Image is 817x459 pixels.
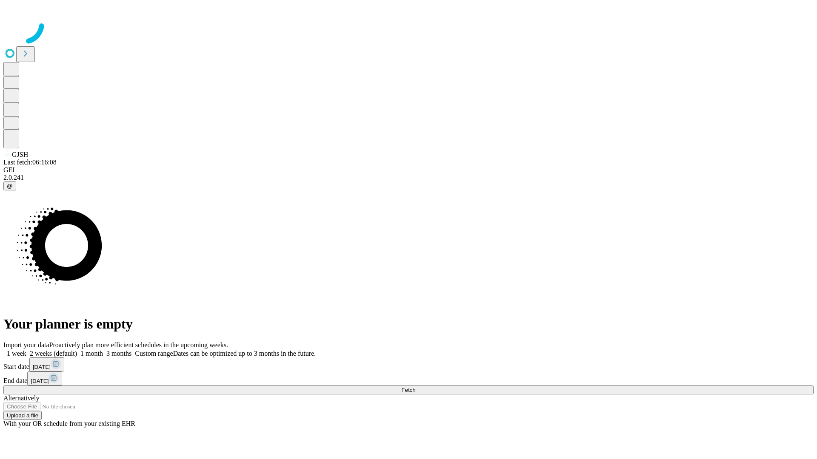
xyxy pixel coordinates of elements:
[3,371,814,385] div: End date
[80,350,103,357] span: 1 month
[3,357,814,371] div: Start date
[3,181,16,190] button: @
[31,378,49,384] span: [DATE]
[7,183,13,189] span: @
[3,316,814,332] h1: Your planner is empty
[27,371,62,385] button: [DATE]
[401,387,415,393] span: Fetch
[3,341,49,348] span: Import your data
[7,350,26,357] span: 1 week
[3,159,57,166] span: Last fetch: 06:16:08
[33,364,51,370] span: [DATE]
[3,394,39,402] span: Alternatively
[3,166,814,174] div: GEI
[3,174,814,181] div: 2.0.241
[173,350,316,357] span: Dates can be optimized up to 3 months in the future.
[29,357,64,371] button: [DATE]
[12,151,28,158] span: GJSH
[106,350,131,357] span: 3 months
[30,350,77,357] span: 2 weeks (default)
[3,411,42,420] button: Upload a file
[3,385,814,394] button: Fetch
[135,350,173,357] span: Custom range
[49,341,228,348] span: Proactively plan more efficient schedules in the upcoming weeks.
[3,420,135,427] span: With your OR schedule from your existing EHR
